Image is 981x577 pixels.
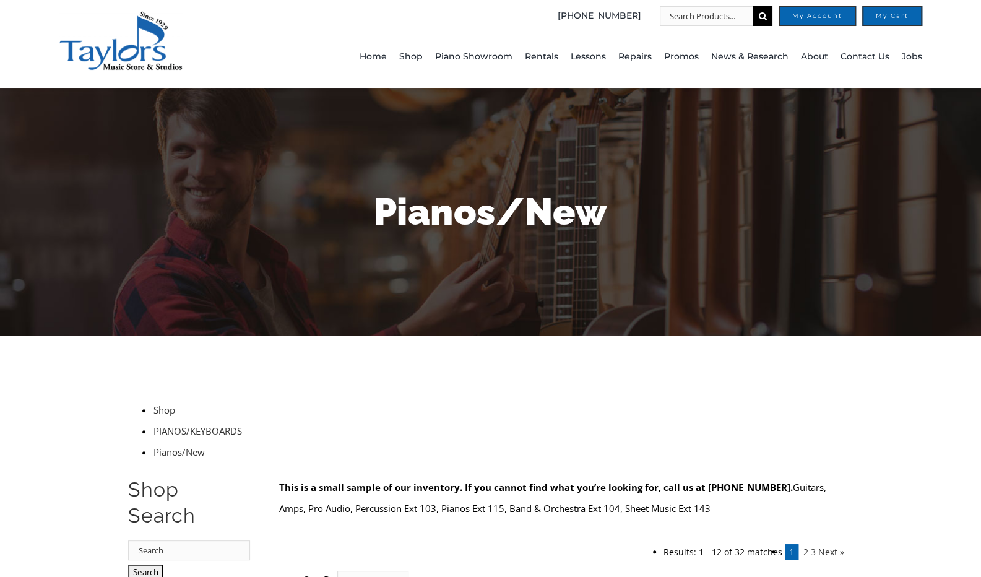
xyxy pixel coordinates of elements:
[902,26,922,88] a: Jobs
[525,26,558,88] a: Rentals
[660,6,753,26] input: Search Products...
[841,26,889,88] a: Contact Us
[279,481,793,493] b: This is a small sample of our inventory. If you cannot find what you’re looking for, call us at [...
[818,546,844,558] a: Next »
[435,26,512,88] a: Piano Showroom
[664,26,699,88] a: Promos
[59,9,183,22] a: taylors-music-store-west-chester
[153,446,204,458] a: Pianos/New
[360,26,387,88] a: Home
[862,6,922,26] a: My Cart
[841,47,889,67] span: Contact Us
[811,546,816,558] a: 3
[558,6,641,26] a: [PHONE_NUMBER]
[618,26,652,88] a: Repairs
[399,26,423,88] a: Shop
[779,6,856,26] a: My Account
[902,47,922,67] span: Jobs
[283,26,922,88] nav: Main Menu
[663,546,782,558] li: Results: 1 - 12 of 32 matches
[279,477,853,519] p: Guitars, Amps, Pro Audio, Percussion Ext 103, Pianos Ext 115, Band & Orchestra Ext 104, Sheet Mus...
[618,47,652,67] span: Repairs
[711,47,789,67] span: News & Research
[801,26,828,88] a: About
[571,47,606,67] span: Lessons
[399,47,423,67] span: Shop
[153,425,241,437] a: PIANOS/KEYBOARDS
[571,26,606,88] a: Lessons
[128,540,250,560] input: Search
[664,47,699,67] span: Promos
[435,47,512,67] span: Piano Showroom
[801,47,828,67] span: About
[711,26,789,88] a: News & Research
[360,47,387,67] span: Home
[803,546,808,558] a: 2
[283,6,922,26] nav: Top Right
[128,477,250,529] h2: Shop Search
[129,186,853,238] h1: Pianos/New
[785,544,798,560] span: 1
[153,404,175,416] a: Shop
[525,47,558,67] span: Rentals
[753,6,772,26] input: Search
